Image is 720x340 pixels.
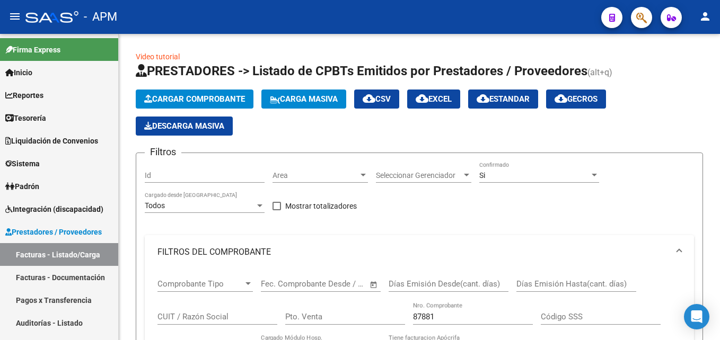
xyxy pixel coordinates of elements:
[684,304,709,329] div: Open Intercom Messenger
[313,279,365,289] input: Fecha fin
[145,235,694,269] mat-expansion-panel-header: FILTROS DEL COMPROBANTE
[5,44,60,56] span: Firma Express
[8,10,21,23] mat-icon: menu
[546,90,606,109] button: Gecros
[261,90,346,109] button: Carga Masiva
[5,67,32,78] span: Inicio
[363,92,375,105] mat-icon: cloud_download
[136,117,233,136] app-download-masive: Descarga masiva de comprobantes (adjuntos)
[555,92,567,105] mat-icon: cloud_download
[273,171,358,180] span: Area
[477,92,489,105] mat-icon: cloud_download
[368,279,380,291] button: Open calendar
[5,158,40,169] span: Sistema
[5,226,102,238] span: Prestadores / Proveedores
[136,64,587,78] span: PRESTADORES -> Listado de CPBTs Emitidos por Prestadores / Proveedores
[354,90,399,109] button: CSV
[587,67,612,77] span: (alt+q)
[136,90,253,109] button: Cargar Comprobante
[285,200,357,212] span: Mostrar totalizadores
[145,145,181,159] h3: Filtros
[479,171,485,180] span: Si
[5,181,39,192] span: Padrón
[5,135,98,147] span: Liquidación de Convenios
[136,117,233,136] button: Descarga Masiva
[157,279,243,289] span: Comprobante Tipo
[144,121,224,131] span: Descarga Masiva
[699,10,712,23] mat-icon: person
[5,90,43,101] span: Reportes
[416,92,428,105] mat-icon: cloud_download
[261,279,304,289] input: Fecha inicio
[157,246,669,258] mat-panel-title: FILTROS DEL COMPROBANTE
[136,52,180,61] a: Video tutorial
[5,203,103,215] span: Integración (discapacidad)
[416,94,452,104] span: EXCEL
[477,94,530,104] span: Estandar
[555,94,598,104] span: Gecros
[84,5,117,29] span: - APM
[5,112,46,124] span: Tesorería
[144,94,245,104] span: Cargar Comprobante
[407,90,460,109] button: EXCEL
[145,201,165,210] span: Todos
[270,94,338,104] span: Carga Masiva
[468,90,538,109] button: Estandar
[363,94,391,104] span: CSV
[376,171,462,180] span: Seleccionar Gerenciador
